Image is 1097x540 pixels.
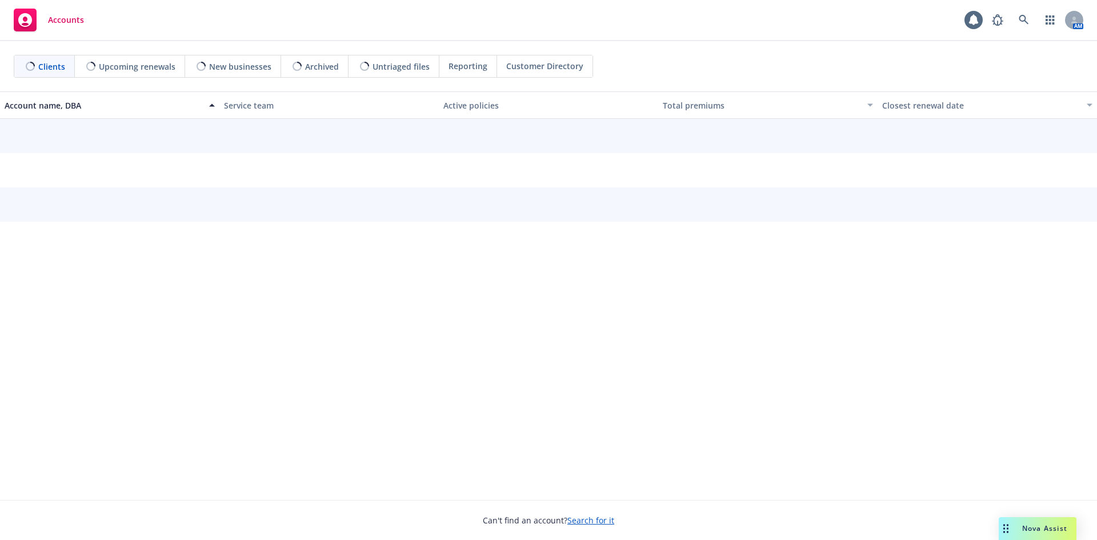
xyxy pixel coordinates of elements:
button: Service team [219,91,439,119]
span: Clients [38,61,65,73]
div: Service team [224,99,434,111]
span: New businesses [209,61,271,73]
a: Accounts [9,4,89,36]
span: Reporting [449,60,487,72]
span: Can't find an account? [483,514,614,526]
span: Nova Assist [1022,523,1067,533]
span: Accounts [48,15,84,25]
div: Active policies [443,99,654,111]
button: Active policies [439,91,658,119]
a: Search [1012,9,1035,31]
button: Total premiums [658,91,878,119]
span: Customer Directory [506,60,583,72]
button: Nova Assist [999,517,1076,540]
a: Report a Bug [986,9,1009,31]
span: Untriaged files [373,61,430,73]
button: Closest renewal date [878,91,1097,119]
a: Search for it [567,515,614,526]
div: Total premiums [663,99,860,111]
span: Archived [305,61,339,73]
div: Drag to move [999,517,1013,540]
span: Upcoming renewals [99,61,175,73]
div: Closest renewal date [882,99,1080,111]
a: Switch app [1039,9,1062,31]
div: Account name, DBA [5,99,202,111]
